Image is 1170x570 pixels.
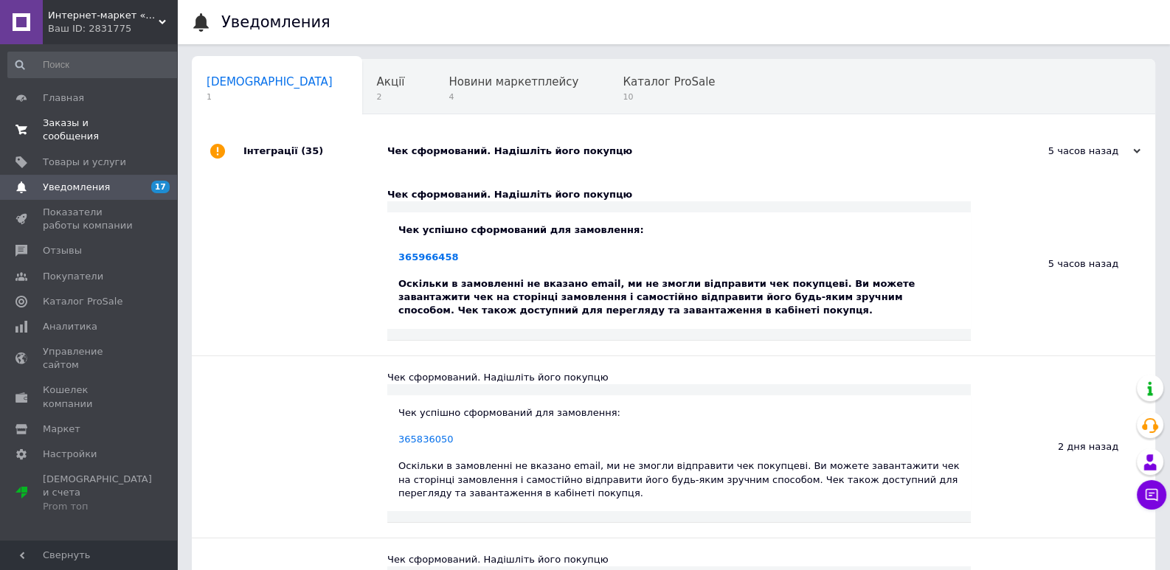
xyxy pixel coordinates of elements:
[43,91,84,105] span: Главная
[7,52,180,78] input: Поиск
[43,383,136,410] span: Кошелек компании
[48,9,159,22] span: Интернет-маркет «БиоЖизнь»
[398,223,960,317] div: Чек успішно сформований для замовлення: Оскільки в замовленні не вказано email, ми не змогли відп...
[48,22,177,35] div: Ваш ID: 2831775
[398,406,960,500] div: Чек успішно сформований для замовлення: Оскільки в замовленні не вказано email, ми не змогли відп...
[43,181,110,194] span: Уведомления
[398,434,453,445] a: 365836050
[43,117,136,143] span: Заказы и сообщения
[623,91,715,102] span: 10
[377,91,405,102] span: 2
[43,345,136,372] span: Управление сайтом
[377,75,405,88] span: Акції
[387,145,993,158] div: Чек сформований. Надішліть його покупцю
[43,206,136,232] span: Показатели работы компании
[207,75,333,88] span: [DEMOGRAPHIC_DATA]
[301,145,323,156] span: (35)
[43,448,97,461] span: Настройки
[449,75,578,88] span: Новини маркетплейсу
[43,473,152,513] span: [DEMOGRAPHIC_DATA] и счета
[1137,480,1166,510] button: Чат с покупателем
[151,181,170,193] span: 17
[387,553,971,566] div: Чек сформований. Надішліть його покупцю
[971,356,1155,538] div: 2 дня назад
[387,188,971,201] div: Чек сформований. Надішліть його покупцю
[43,270,103,283] span: Покупатели
[43,500,152,513] div: Prom топ
[243,129,387,173] div: Інтеграції
[449,91,578,102] span: 4
[387,371,971,384] div: Чек сформований. Надішліть його покупцю
[623,75,715,88] span: Каталог ProSale
[993,145,1140,158] div: 5 часов назад
[43,423,80,436] span: Маркет
[971,173,1155,355] div: 5 часов назад
[43,244,82,257] span: Отзывы
[43,156,126,169] span: Товары и услуги
[221,13,330,31] h1: Уведомления
[207,91,333,102] span: 1
[43,295,122,308] span: Каталог ProSale
[398,251,458,263] a: 365966458
[43,320,97,333] span: Аналитика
